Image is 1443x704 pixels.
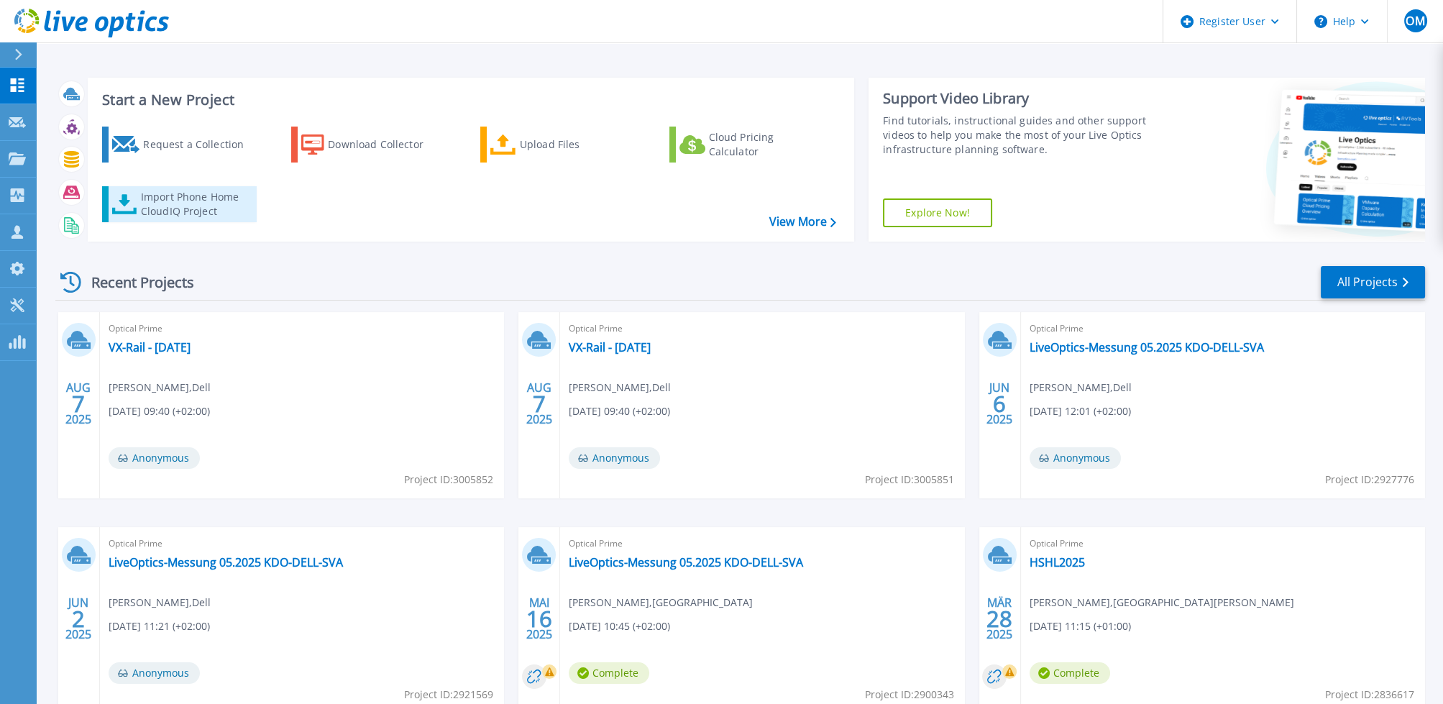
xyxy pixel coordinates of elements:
span: Project ID: 3005851 [865,472,954,488]
div: MAI 2025 [526,593,553,645]
span: Project ID: 2900343 [865,687,954,703]
a: Cloud Pricing Calculator [669,127,830,163]
span: [DATE] 12:01 (+02:00) [1030,403,1131,419]
div: JUN 2025 [986,378,1013,430]
div: AUG 2025 [526,378,553,430]
span: [DATE] 10:45 (+02:00) [569,618,670,634]
a: LiveOptics-Messung 05.2025 KDO-DELL-SVA [1030,340,1264,355]
a: VX-Rail - [DATE] [109,340,191,355]
span: 16 [526,613,552,625]
span: Project ID: 2836617 [1325,687,1414,703]
span: Anonymous [109,447,200,469]
span: Complete [1030,662,1110,684]
span: [DATE] 11:15 (+01:00) [1030,618,1131,634]
div: Support Video Library [883,89,1167,108]
span: Anonymous [569,447,660,469]
h3: Start a New Project [102,92,835,108]
a: Download Collector [291,127,452,163]
a: Explore Now! [883,198,992,227]
span: Project ID: 3005852 [404,472,493,488]
span: [DATE] 09:40 (+02:00) [569,403,670,419]
span: [PERSON_NAME] , [GEOGRAPHIC_DATA] [569,595,753,611]
span: Optical Prime [1030,321,1416,337]
div: Download Collector [328,130,443,159]
a: Upload Files [480,127,641,163]
div: AUG 2025 [65,378,92,430]
span: [PERSON_NAME] , Dell [109,595,211,611]
div: Find tutorials, instructional guides and other support videos to help you make the most of your L... [883,114,1167,157]
span: [DATE] 09:40 (+02:00) [109,403,210,419]
span: Project ID: 2921569 [404,687,493,703]
span: Project ID: 2927776 [1325,472,1414,488]
span: Optical Prime [109,321,495,337]
span: [PERSON_NAME] , [GEOGRAPHIC_DATA][PERSON_NAME] [1030,595,1294,611]
span: Anonymous [109,662,200,684]
a: LiveOptics-Messung 05.2025 KDO-DELL-SVA [569,555,803,570]
span: Anonymous [1030,447,1121,469]
a: View More [769,215,836,229]
div: Upload Files [520,130,635,159]
a: HSHL2025 [1030,555,1085,570]
div: MÄR 2025 [986,593,1013,645]
span: 6 [993,398,1006,410]
span: [PERSON_NAME] , Dell [109,380,211,396]
div: Cloud Pricing Calculator [709,130,824,159]
a: VX-Rail - [DATE] [569,340,651,355]
span: 2 [72,613,85,625]
span: 28 [986,613,1012,625]
span: 7 [72,398,85,410]
div: Recent Projects [55,265,214,300]
span: [PERSON_NAME] , Dell [569,380,671,396]
span: [DATE] 11:21 (+02:00) [109,618,210,634]
a: All Projects [1321,266,1425,298]
span: [PERSON_NAME] , Dell [1030,380,1132,396]
span: Complete [569,662,649,684]
span: Optical Prime [569,321,956,337]
span: Optical Prime [1030,536,1416,552]
div: Request a Collection [143,130,258,159]
span: Optical Prime [569,536,956,552]
div: Import Phone Home CloudIQ Project [141,190,253,219]
a: Request a Collection [102,127,262,163]
a: LiveOptics-Messung 05.2025 KDO-DELL-SVA [109,555,343,570]
span: 7 [533,398,546,410]
span: Optical Prime [109,536,495,552]
div: JUN 2025 [65,593,92,645]
span: OM [1406,15,1424,27]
